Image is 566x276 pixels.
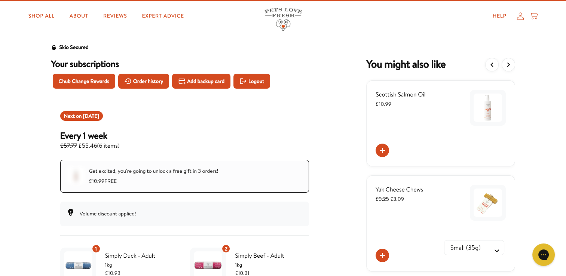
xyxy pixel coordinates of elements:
[221,244,230,253] div: 2 units of item: Simply Beef - Adult
[487,9,513,24] a: Help
[376,91,425,99] span: Scottish Salmon Oil
[172,74,230,89] button: Add backup card
[376,195,389,203] s: £3.25
[376,195,404,203] span: £3.09
[224,245,227,253] span: 2
[22,9,61,24] a: Shop All
[233,74,270,89] button: Logout
[95,245,97,253] span: 1
[529,241,559,269] iframe: Gorgias live chat messenger
[485,58,499,71] button: View previous items
[60,130,309,151] div: Subscription for 6 items with cost £55.46. Renews Every 1 week
[80,210,136,217] span: Volume discount applied!
[51,43,89,58] a: Skio Secured
[105,251,179,261] span: Simply Duck - Adult
[376,100,391,108] span: £10.99
[53,74,115,89] button: Chub Change Rewards
[89,177,104,185] s: £10.99
[60,141,120,151] span: £55.46 ( 6 items )
[64,9,94,24] a: About
[51,45,56,50] svg: Security
[59,77,109,85] span: Chub Change Rewards
[97,9,133,24] a: Reviews
[235,261,309,269] span: 1kg
[366,58,446,71] h2: You might also want to add a one time order to your subscription.
[51,58,318,69] h3: Your subscriptions
[136,9,190,24] a: Expert Advice
[376,185,423,194] span: Yak Cheese Chews
[105,261,179,269] span: 1kg
[118,74,169,89] button: Order history
[60,111,103,121] div: Shipment 2025-08-27T13:11:57.568+00:00
[64,112,99,120] span: Next on
[235,251,309,261] span: Simply Beef - Adult
[502,58,515,71] button: View more items
[83,112,99,120] span: Aug 27, 2025 (Europe/London)
[60,130,120,141] h3: Every 1 week
[248,77,264,85] span: Logout
[92,244,101,253] div: 1 units of item: Simply Duck - Adult
[474,93,502,122] img: Scottish Salmon Oil
[133,77,163,85] span: Order history
[60,142,77,150] s: £57.77
[59,43,89,52] div: Skio Secured
[264,8,302,31] img: Pets Love Fresh
[187,77,224,85] span: Add backup card
[474,188,502,217] img: Yak Cheese Chews
[89,167,218,185] span: Get excited, you're going to unlock a free gift in 3 orders! FREE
